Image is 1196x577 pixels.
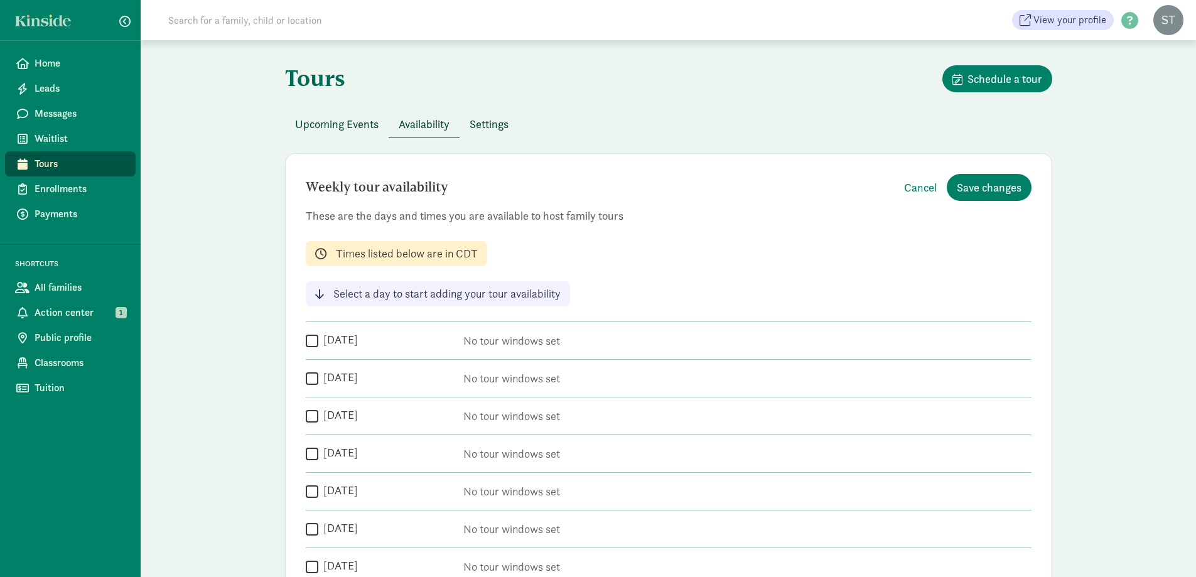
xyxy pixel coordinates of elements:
[5,76,136,101] a: Leads
[35,280,126,295] span: All families
[306,174,448,201] h2: Weekly tour availability
[318,370,358,385] label: [DATE]
[5,126,136,151] a: Waitlist
[463,446,1032,461] p: No tour windows set
[389,111,460,138] button: Availability
[5,176,136,202] a: Enrollments
[35,207,126,222] span: Payments
[904,179,937,196] span: Cancel
[463,484,1032,499] p: No tour windows set
[333,286,561,301] p: Select a day to start adding your tour availability
[463,409,1032,424] p: No tour windows set
[35,305,126,320] span: Action center
[318,445,358,460] label: [DATE]
[35,355,126,370] span: Classrooms
[318,520,358,536] label: [DATE]
[399,116,450,132] span: Availability
[967,70,1042,87] span: Schedule a tour
[5,101,136,126] a: Messages
[116,307,127,318] span: 1
[5,350,136,375] a: Classrooms
[463,371,1032,386] p: No tour windows set
[285,111,389,138] button: Upcoming Events
[295,116,379,132] span: Upcoming Events
[1133,517,1196,577] iframe: Chat Widget
[285,65,345,90] h1: Tours
[5,375,136,401] a: Tuition
[35,131,126,146] span: Waitlist
[5,51,136,76] a: Home
[161,8,513,33] input: Search for a family, child or location
[35,56,126,71] span: Home
[35,81,126,96] span: Leads
[5,151,136,176] a: Tours
[947,174,1032,201] button: Save changes
[1012,10,1114,30] a: View your profile
[470,116,509,132] span: Settings
[35,380,126,396] span: Tuition
[957,179,1021,196] span: Save changes
[942,65,1052,92] button: Schedule a tour
[35,106,126,121] span: Messages
[463,559,1032,574] p: No tour windows set
[894,174,947,201] button: Cancel
[318,483,358,498] label: [DATE]
[35,156,126,171] span: Tours
[463,522,1032,537] p: No tour windows set
[318,332,358,347] label: [DATE]
[460,111,519,138] button: Settings
[35,181,126,197] span: Enrollments
[5,202,136,227] a: Payments
[5,325,136,350] a: Public profile
[336,246,478,261] p: Times listed below are in CDT
[306,208,1032,224] p: These are the days and times you are available to host family tours
[463,333,1032,348] p: No tour windows set
[35,330,126,345] span: Public profile
[5,300,136,325] a: Action center 1
[318,407,358,423] label: [DATE]
[5,275,136,300] a: All families
[318,558,358,573] label: [DATE]
[1033,13,1106,28] span: View your profile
